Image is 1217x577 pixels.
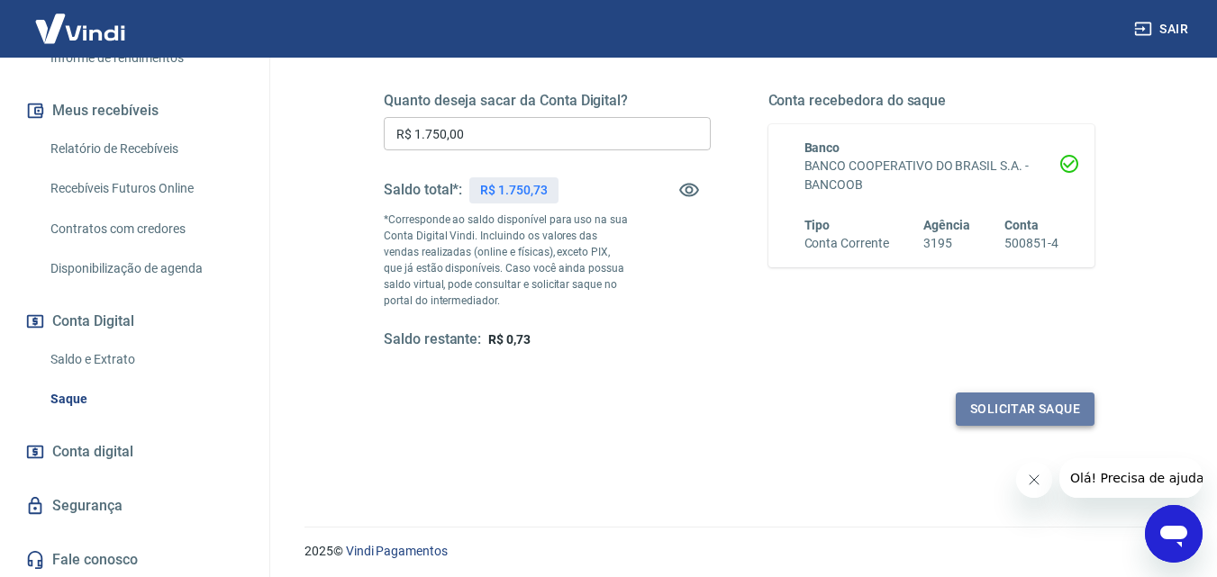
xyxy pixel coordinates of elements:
[43,211,248,248] a: Contratos com credores
[480,181,547,200] p: R$ 1.750,73
[1145,505,1203,563] iframe: Botão para abrir a janela de mensagens
[956,392,1094,426] button: Solicitar saque
[43,40,248,77] a: Informe de rendimentos
[1131,13,1195,46] button: Sair
[923,218,970,232] span: Agência
[1059,458,1203,498] iframe: Mensagem da empresa
[11,13,151,27] span: Olá! Precisa de ajuda?
[22,302,248,341] button: Conta Digital
[384,330,481,349] h5: Saldo restante:
[1004,218,1039,232] span: Conta
[1016,462,1052,498] iframe: Fechar mensagem
[43,381,248,418] a: Saque
[43,250,248,287] a: Disponibilização de agenda
[22,1,139,56] img: Vindi
[488,332,531,347] span: R$ 0,73
[43,170,248,207] a: Recebíveis Futuros Online
[22,91,248,131] button: Meus recebíveis
[22,486,248,526] a: Segurança
[346,544,448,558] a: Vindi Pagamentos
[304,542,1174,561] p: 2025 ©
[52,439,133,464] span: Conta digital
[804,157,1059,194] h6: BANCO COOPERATIVO DO BRASIL S.A. - BANCOOB
[384,181,462,199] h5: Saldo total*:
[923,234,970,253] h6: 3195
[22,432,248,472] a: Conta digital
[804,218,831,232] span: Tipo
[804,140,840,155] span: Banco
[384,212,629,309] p: *Corresponde ao saldo disponível para uso na sua Conta Digital Vindi. Incluindo os valores das ve...
[804,234,889,253] h6: Conta Corrente
[43,131,248,167] a: Relatório de Recebíveis
[43,341,248,378] a: Saldo e Extrato
[1004,234,1058,253] h6: 500851-4
[768,92,1095,110] h5: Conta recebedora do saque
[384,92,711,110] h5: Quanto deseja sacar da Conta Digital?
